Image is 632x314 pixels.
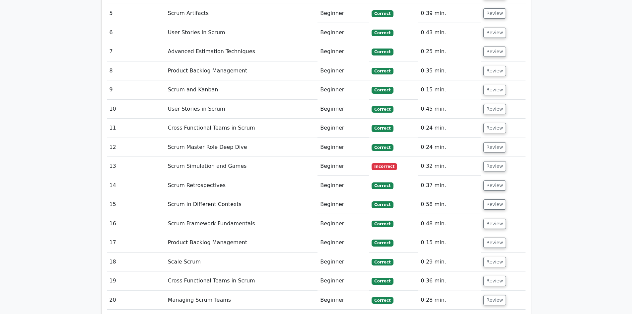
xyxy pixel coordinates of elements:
button: Review [483,276,506,286]
td: Managing Scrum Teams [165,291,318,310]
button: Review [483,161,506,171]
button: Review [483,104,506,114]
td: Beginner [317,61,369,80]
td: 0:24 min. [418,138,481,157]
td: Scrum Artifacts [165,4,318,23]
td: Beginner [317,119,369,138]
td: 0:36 min. [418,271,481,290]
td: 0:29 min. [418,253,481,271]
td: 0:35 min. [418,61,481,80]
td: Product Backlog Management [165,233,318,252]
td: Beginner [317,100,369,119]
span: Correct [372,201,393,208]
td: 15 [107,195,165,214]
span: Correct [372,125,393,132]
td: 0:15 min. [418,80,481,99]
span: Correct [372,259,393,265]
span: Correct [372,182,393,189]
td: 10 [107,100,165,119]
td: Scale Scrum [165,253,318,271]
td: Beginner [317,42,369,61]
td: 0:45 min. [418,100,481,119]
button: Review [483,238,506,248]
button: Review [483,295,506,305]
td: Cross Functional Teams in Scrum [165,271,318,290]
td: 0:48 min. [418,214,481,233]
td: Beginner [317,253,369,271]
td: 0:28 min. [418,291,481,310]
button: Review [483,257,506,267]
button: Review [483,8,506,19]
td: 20 [107,291,165,310]
td: Beginner [317,271,369,290]
button: Review [483,66,506,76]
td: 9 [107,80,165,99]
td: 6 [107,23,165,42]
td: 0:24 min. [418,119,481,138]
td: Scrum Retrospectives [165,176,318,195]
td: Beginner [317,291,369,310]
button: Review [483,199,506,210]
td: Beginner [317,80,369,99]
td: 16 [107,214,165,233]
td: 14 [107,176,165,195]
td: Beginner [317,214,369,233]
button: Review [483,28,506,38]
button: Review [483,47,506,57]
td: 19 [107,271,165,290]
span: Incorrect [372,163,397,170]
td: 0:39 min. [418,4,481,23]
span: Correct [372,144,393,151]
td: 17 [107,233,165,252]
td: 0:37 min. [418,176,481,195]
td: 0:32 min. [418,157,481,176]
span: Correct [372,49,393,55]
td: Beginner [317,4,369,23]
td: 0:15 min. [418,233,481,252]
td: Beginner [317,233,369,252]
td: Product Backlog Management [165,61,318,80]
td: Beginner [317,157,369,176]
button: Review [483,142,506,153]
td: Beginner [317,138,369,157]
span: Correct [372,10,393,17]
button: Review [483,219,506,229]
td: 18 [107,253,165,271]
span: Correct [372,221,393,227]
td: Scrum Simulation and Games [165,157,318,176]
span: Correct [372,87,393,93]
td: Scrum and Kanban [165,80,318,99]
button: Review [483,85,506,95]
td: Beginner [317,23,369,42]
td: Beginner [317,176,369,195]
td: Advanced Estimation Techniques [165,42,318,61]
span: Correct [372,68,393,74]
td: Scrum Master Role Deep Dive [165,138,318,157]
td: 8 [107,61,165,80]
td: 11 [107,119,165,138]
td: Cross Functional Teams in Scrum [165,119,318,138]
span: Correct [372,106,393,113]
td: Scrum in Different Contexts [165,195,318,214]
button: Review [483,123,506,133]
span: Correct [372,297,393,304]
span: Correct [372,30,393,36]
td: 5 [107,4,165,23]
td: User Stories in Scrum [165,23,318,42]
td: 0:25 min. [418,42,481,61]
td: User Stories in Scrum [165,100,318,119]
span: Correct [372,240,393,246]
td: 0:43 min. [418,23,481,42]
td: 12 [107,138,165,157]
td: Scrum Framework Fundamentals [165,214,318,233]
span: Correct [372,278,393,284]
td: 7 [107,42,165,61]
button: Review [483,180,506,191]
td: Beginner [317,195,369,214]
td: 13 [107,157,165,176]
td: 0:58 min. [418,195,481,214]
